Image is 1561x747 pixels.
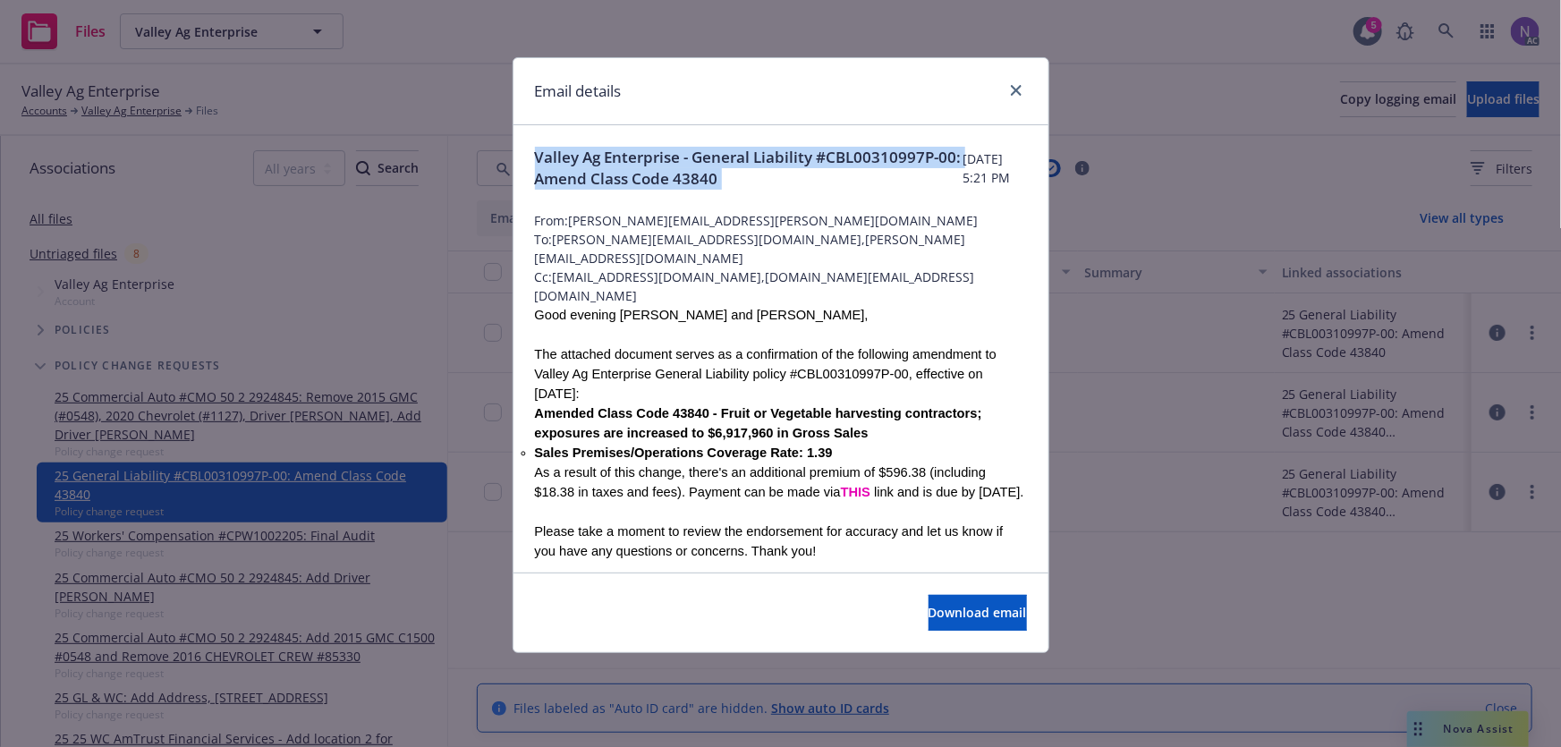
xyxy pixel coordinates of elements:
b: Amended Class Code 43840 - Fruit or Vegetable harvesting contractors; exposures are increased to ... [535,406,982,440]
span: Valley Ag Enterprise - General Liability #CBL00310997P-00: Amend Class Code 43840 [535,147,963,190]
button: Download email [929,595,1027,631]
span: [DATE] 5:21 PM [963,149,1026,187]
span: Cc: [EMAIL_ADDRESS][DOMAIN_NAME],[DOMAIN_NAME][EMAIL_ADDRESS][DOMAIN_NAME] [535,267,1027,305]
span: To: [PERSON_NAME][EMAIL_ADDRESS][DOMAIN_NAME],[PERSON_NAME][EMAIL_ADDRESS][DOMAIN_NAME] [535,230,1027,267]
div: Good evening [PERSON_NAME] and [PERSON_NAME], The attached document serves as a confirmation of t... [535,305,1027,403]
span: Download email [929,604,1027,621]
div: As a result of this change, there's an additional premium of $596.38 (including $18.38 in taxes a... [535,463,1027,620]
b: Sales Premises/Operations Coverage Rate: 1.39 [535,446,833,460]
h1: Email details [535,80,622,103]
a: THIS [841,485,870,499]
span: From: [PERSON_NAME][EMAIL_ADDRESS][PERSON_NAME][DOMAIN_NAME] [535,211,1027,230]
a: close [1005,80,1027,101]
